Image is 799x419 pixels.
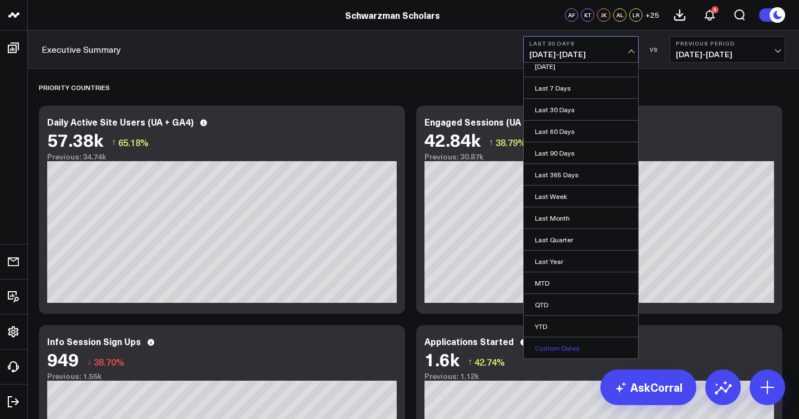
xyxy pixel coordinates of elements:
[565,8,578,22] div: AF
[524,229,638,250] a: Last Quarter
[645,8,659,22] button: +25
[47,129,103,149] div: 57.38k
[629,8,643,22] div: LR
[47,336,141,346] div: Info Session Sign Ups
[47,152,397,161] div: Previous: 34.74k
[524,186,638,207] a: Last Week
[524,251,638,272] a: Last Year
[524,121,638,142] a: Last 60 Days
[711,6,719,13] div: 3
[42,43,121,56] a: Executive Summary
[489,135,493,149] span: ↑
[524,294,638,315] a: QTD
[424,117,552,127] div: Engaged Sessions (UA + GA4)
[645,11,659,19] span: + 25
[39,74,110,100] div: Priority Countries
[47,349,79,369] div: 949
[524,142,638,163] a: Last 90 Days
[47,117,194,127] div: Daily Active Site Users (UA + GA4)
[597,8,610,22] div: JK
[524,164,638,185] a: Last 365 Days
[524,337,638,358] a: Custom Dates
[644,46,664,53] div: VS
[87,355,92,369] span: ↓
[523,36,639,63] button: Last 30 Days[DATE]-[DATE]
[474,356,505,368] span: 42.74%
[424,372,774,381] div: Previous: 1.12k
[424,152,774,161] div: Previous: 30.87k
[94,356,124,368] span: 38.70%
[524,272,638,293] a: MTD
[613,8,626,22] div: AL
[47,372,397,381] div: Previous: 1.55k
[581,8,594,22] div: KT
[524,207,638,228] a: Last Month
[118,136,149,148] span: 65.18%
[524,56,638,77] a: [DATE]
[112,135,116,149] span: ↑
[529,50,633,59] span: [DATE] - [DATE]
[345,9,440,21] a: Schwarzman Scholars
[524,99,638,120] a: Last 30 Days
[424,129,481,149] div: 42.84k
[670,36,785,63] button: Previous Period[DATE]-[DATE]
[424,336,514,346] div: Applications Started
[524,77,638,98] a: Last 7 Days
[468,355,472,369] span: ↑
[424,349,459,369] div: 1.6k
[676,40,779,47] b: Previous Period
[600,370,696,405] a: AskCorral
[495,136,526,148] span: 38.79%
[524,316,638,337] a: YTD
[676,50,779,59] span: [DATE] - [DATE]
[529,40,633,47] b: Last 30 Days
